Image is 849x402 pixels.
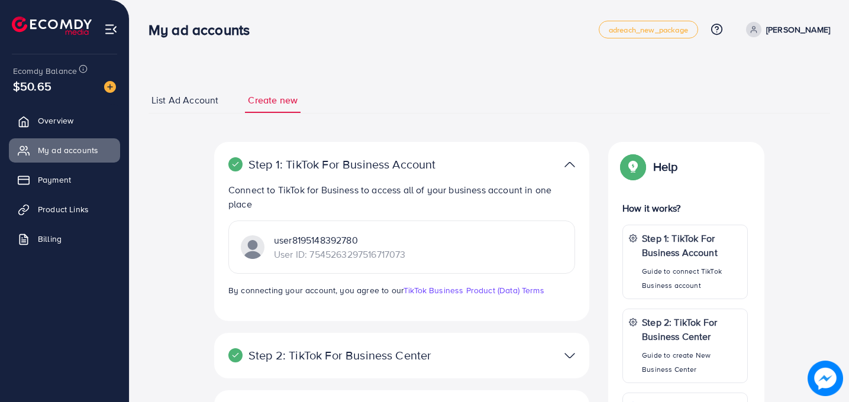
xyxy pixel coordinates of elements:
[642,231,741,260] p: Step 1: TikTok For Business Account
[9,227,120,251] a: Billing
[642,315,741,343] p: Step 2: TikTok For Business Center
[808,361,843,396] img: image
[38,233,62,245] span: Billing
[564,347,575,364] img: TikTok partner
[403,284,544,296] a: TikTok Business Product (Data) Terms
[38,203,89,215] span: Product Links
[274,247,405,261] p: User ID: 7545263297516717073
[12,17,92,35] img: logo
[653,160,678,174] p: Help
[149,21,259,38] h3: My ad accounts
[13,65,77,77] span: Ecomdy Balance
[241,235,264,259] img: TikTok partner
[564,156,575,173] img: TikTok partner
[599,21,698,38] a: adreach_new_package
[104,22,118,36] img: menu
[228,348,453,362] p: Step 2: TikTok For Business Center
[104,81,116,93] img: image
[766,22,830,37] p: [PERSON_NAME]
[13,77,51,95] span: $50.65
[228,283,575,297] p: By connecting your account, you agree to our
[642,348,741,377] p: Guide to create New Business Center
[741,22,830,37] a: [PERSON_NAME]
[228,183,575,211] p: Connect to TikTok for Business to access all of your business account in one place
[9,197,120,221] a: Product Links
[228,157,453,171] p: Step 1: TikTok For Business Account
[248,93,298,107] span: Create new
[151,93,218,107] span: List Ad Account
[274,233,405,247] p: user8195148392780
[9,109,120,132] a: Overview
[38,115,73,127] span: Overview
[38,174,71,186] span: Payment
[622,201,748,215] p: How it works?
[622,156,644,177] img: Popup guide
[9,168,120,192] a: Payment
[609,26,688,34] span: adreach_new_package
[38,144,98,156] span: My ad accounts
[642,264,741,293] p: Guide to connect TikTok Business account
[9,138,120,162] a: My ad accounts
